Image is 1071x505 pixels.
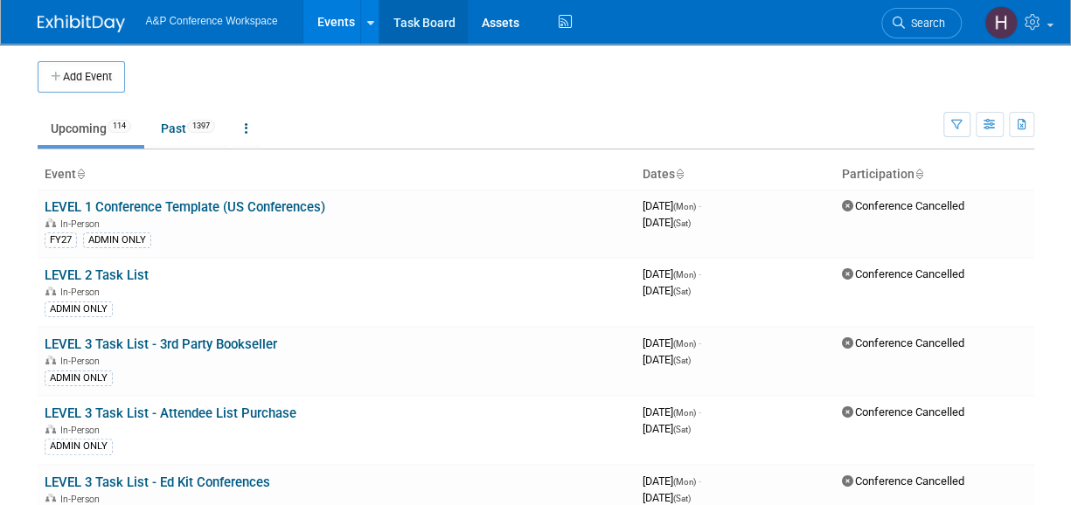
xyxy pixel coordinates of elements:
[60,356,105,367] span: In-Person
[60,494,105,505] span: In-Person
[673,218,691,228] span: (Sat)
[45,267,149,283] a: LEVEL 2 Task List
[45,301,113,317] div: ADMIN ONLY
[45,218,56,227] img: In-Person Event
[45,494,56,502] img: In-Person Event
[673,425,691,434] span: (Sat)
[643,405,701,419] span: [DATE]
[673,408,696,418] span: (Mon)
[38,160,636,190] th: Event
[984,6,1018,39] img: Hannah Siegel
[76,167,85,181] a: Sort by Event Name
[842,405,964,419] span: Conference Cancelled
[45,199,325,215] a: LEVEL 1 Conference Template (US Conferences)
[148,112,228,145] a: Past1397
[643,336,701,349] span: [DATE]
[673,202,696,211] span: (Mon)
[146,15,278,27] span: A&P Conference Workspace
[842,336,964,349] span: Conference Cancelled
[643,267,701,280] span: [DATE]
[643,491,691,504] span: [DATE]
[881,8,962,38] a: Search
[643,474,701,488] span: [DATE]
[45,425,56,433] img: In-Person Event
[60,287,105,298] span: In-Person
[915,167,923,181] a: Sort by Participation Type
[45,287,56,295] img: In-Person Event
[673,270,696,280] span: (Mon)
[643,422,691,435] span: [DATE]
[842,474,964,488] span: Conference Cancelled
[45,336,277,352] a: LEVEL 3 Task List - 3rd Party Bookseller
[673,477,696,487] span: (Mon)
[673,339,696,349] span: (Mon)
[699,336,701,349] span: -
[45,232,77,248] div: FY27
[108,120,131,133] span: 114
[45,474,270,490] a: LEVEL 3 Task List - Ed Kit Conferences
[699,267,701,280] span: -
[60,218,105,230] span: In-Person
[38,15,125,32] img: ExhibitDay
[673,287,691,296] span: (Sat)
[45,439,113,454] div: ADMIN ONLY
[643,353,691,366] span: [DATE]
[187,120,215,133] span: 1397
[842,199,964,212] span: Conference Cancelled
[673,494,691,503] span: (Sat)
[699,474,701,488] span: -
[675,167,684,181] a: Sort by Start Date
[83,232,151,248] div: ADMIN ONLY
[673,356,691,365] span: (Sat)
[45,405,296,421] a: LEVEL 3 Task List - Attendee List Purchase
[905,17,945,30] span: Search
[842,267,964,280] span: Conference Cancelled
[643,284,691,297] span: [DATE]
[38,61,125,93] button: Add Event
[45,370,113,386] div: ADMIN ONLY
[38,112,144,145] a: Upcoming114
[835,160,1034,190] th: Participation
[45,356,56,364] img: In-Person Event
[643,199,701,212] span: [DATE]
[60,425,105,436] span: In-Person
[636,160,835,190] th: Dates
[699,405,701,419] span: -
[699,199,701,212] span: -
[643,216,691,229] span: [DATE]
